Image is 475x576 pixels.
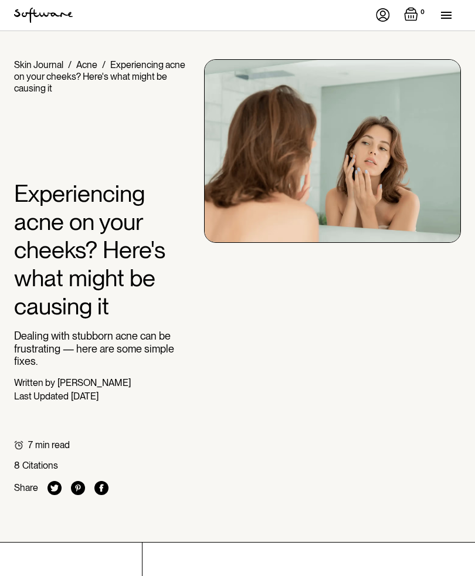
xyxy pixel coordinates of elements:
a: Acne [76,59,97,70]
h1: Experiencing acne on your cheeks? Here's what might be causing it [14,179,195,320]
div: / [68,59,72,70]
div: / [102,59,106,70]
div: Share [14,482,38,493]
p: Dealing with stubborn acne can be frustrating — here are some simple fixes. [14,330,195,368]
a: Open empty cart [404,7,427,23]
div: min read [35,439,70,450]
div: Written by [14,377,55,388]
div: 7 [28,439,33,450]
a: home [14,8,73,23]
img: Software Logo [14,8,73,23]
img: facebook icon [94,481,108,495]
div: [DATE] [71,391,99,402]
div: [PERSON_NAME] [57,377,131,388]
img: twitter icon [48,481,62,495]
a: Skin Journal [14,59,63,70]
div: Experiencing acne on your cheeks? Here's what might be causing it [14,59,185,94]
img: pinterest icon [71,481,85,495]
div: 0 [418,7,427,18]
div: Last Updated [14,391,69,402]
div: 8 [14,460,20,471]
div: Citations [22,460,58,471]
